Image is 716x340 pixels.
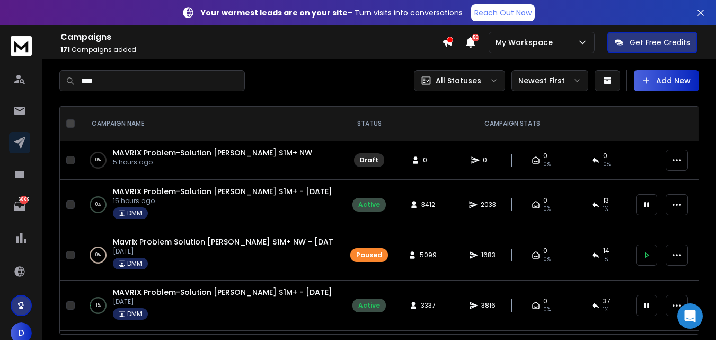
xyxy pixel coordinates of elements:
strong: Your warmest leads are on your site [201,7,348,18]
td: 0%MAVRIX Problem-Solution [PERSON_NAME] $1M+ NW5 hours ago [79,141,344,180]
div: Active [358,200,380,209]
span: 5099 [420,251,437,259]
span: 0% [543,306,551,314]
h1: Campaigns [60,31,442,43]
p: – Turn visits into conversations [201,7,463,18]
span: 37 [603,297,611,306]
span: 0 [543,247,547,255]
a: MAVRIX Problem-Solution [PERSON_NAME] $1M+ NW [113,147,312,158]
div: Paused [356,251,382,259]
div: Draft [360,156,378,164]
span: 0% [543,160,551,169]
td: 0%MAVRIX Problem-Solution [PERSON_NAME] $1M+ - [DATE]15 hours agoDMM [79,180,344,230]
th: CAMPAIGN NAME [79,107,344,141]
img: logo [11,36,32,56]
span: 0 [543,196,547,205]
p: [DATE] [113,247,333,256]
span: 0% [543,205,551,213]
span: 1 % [603,306,608,314]
p: 5 hours ago [113,158,312,167]
span: 14 [603,247,609,255]
span: 1 % [603,255,608,264]
p: Campaigns added [60,46,442,54]
p: 0 % [95,155,101,165]
th: CAMPAIGN STATS [394,107,630,141]
span: 1 % [603,205,608,213]
span: 3412 [421,200,435,209]
a: MAVRIX Problem-Solution [PERSON_NAME] $1M+ - [DATE] [113,287,332,298]
button: Get Free Credits [607,32,697,53]
p: [DATE] [113,298,332,306]
a: Mavrix Problem Solution [PERSON_NAME] $1M+ NW - [DATE] [113,237,341,247]
span: 0% [603,160,611,169]
span: 0 [483,156,493,164]
td: 1%MAVRIX Problem-Solution [PERSON_NAME] $1M+ - [DATE][DATE]DMM [79,281,344,331]
p: 15 hours ago [113,197,332,205]
span: 171 [60,45,70,54]
span: 0 [423,156,434,164]
p: DMM [127,310,142,318]
span: 13 [603,196,609,205]
td: 0%Mavrix Problem Solution [PERSON_NAME] $1M+ NW - [DATE][DATE]DMM [79,230,344,281]
p: My Workspace [496,37,557,48]
a: MAVRIX Problem-Solution [PERSON_NAME] $1M+ - [DATE] [113,186,332,197]
button: Newest First [511,70,588,91]
span: 0 [543,297,547,306]
span: 0 [603,152,607,160]
a: 6869 [9,196,30,217]
span: 0% [543,255,551,264]
p: Reach Out Now [474,7,532,18]
span: 3337 [421,301,436,310]
p: All Statuses [436,75,481,86]
p: DMM [127,209,142,217]
p: 1 % [96,300,101,311]
div: Active [358,301,380,310]
button: Add New [634,70,699,91]
span: 0 [543,152,547,160]
p: 0 % [95,250,101,260]
p: 6869 [20,196,28,204]
p: DMM [127,259,142,268]
p: Get Free Credits [630,37,690,48]
span: 2033 [481,200,496,209]
a: Reach Out Now [471,4,535,21]
p: 0 % [95,199,101,210]
th: STATUS [344,107,394,141]
span: 1683 [481,251,496,259]
div: Open Intercom Messenger [677,303,703,329]
span: 50 [472,34,479,41]
span: 3816 [481,301,496,310]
